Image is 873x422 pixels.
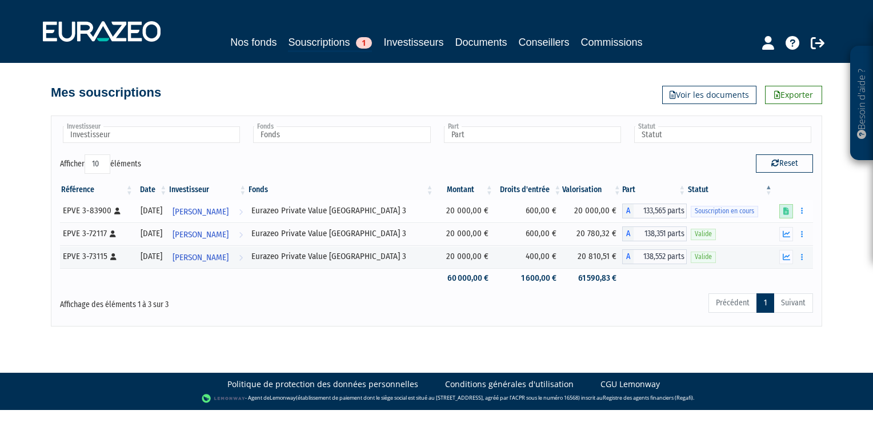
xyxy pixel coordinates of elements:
span: [PERSON_NAME] [173,201,229,222]
span: 1 [356,37,372,49]
td: 20 780,32 € [562,222,622,245]
a: Exporter [765,86,822,104]
div: [DATE] [138,228,165,240]
div: EPVE 3-83900 [63,205,130,217]
i: [Français] Personne physique [110,230,116,237]
div: Eurazeo Private Value [GEOGRAPHIC_DATA] 3 [251,250,430,262]
span: A [622,249,634,264]
span: A [622,204,634,218]
th: Montant: activer pour trier la colonne par ordre croissant [434,180,494,200]
i: [Français] Personne physique [114,208,121,214]
td: 60 000,00 € [434,268,494,288]
img: logo-lemonway.png [202,393,246,404]
td: 1 600,00 € [494,268,562,288]
th: Référence : activer pour trier la colonne par ordre croissant [60,180,134,200]
span: [PERSON_NAME] [173,247,229,268]
p: Besoin d'aide ? [855,52,868,155]
a: Lemonway [270,394,296,401]
a: [PERSON_NAME] [168,200,247,222]
a: Politique de protection des données personnelles [227,379,418,390]
div: A - Eurazeo Private Value Europe 3 [622,204,687,218]
label: Afficher éléments [60,154,141,174]
span: [PERSON_NAME] [173,224,229,245]
th: Droits d'entrée: activer pour trier la colonne par ordre croissant [494,180,562,200]
div: [DATE] [138,250,165,262]
div: A - Eurazeo Private Value Europe 3 [622,226,687,241]
a: Conditions générales d'utilisation [445,379,574,390]
td: 20 810,51 € [562,245,622,268]
td: 20 000,00 € [434,222,494,245]
th: Valorisation: activer pour trier la colonne par ordre croissant [562,180,622,200]
a: 1 [756,293,774,313]
span: 138,351 parts [634,226,687,241]
i: Voir l'investisseur [239,224,243,245]
td: 20 000,00 € [434,245,494,268]
a: [PERSON_NAME] [168,222,247,245]
span: A [622,226,634,241]
td: 61 590,83 € [562,268,622,288]
img: 1732889491-logotype_eurazeo_blanc_rvb.png [43,21,161,42]
i: [Français] Personne physique [110,253,117,260]
td: 600,00 € [494,200,562,222]
th: Statut : activer pour trier la colonne par ordre d&eacute;croissant [687,180,774,200]
a: Documents [455,34,507,50]
th: Part: activer pour trier la colonne par ordre croissant [622,180,687,200]
span: Souscription en cours [691,206,758,217]
div: EPVE 3-73115 [63,250,130,262]
a: Voir les documents [662,86,756,104]
div: Eurazeo Private Value [GEOGRAPHIC_DATA] 3 [251,205,430,217]
div: Affichage des éléments 1 à 3 sur 3 [60,292,364,310]
i: Voir l'investisseur [239,201,243,222]
a: CGU Lemonway [600,379,660,390]
h4: Mes souscriptions [51,86,161,99]
a: [PERSON_NAME] [168,245,247,268]
th: Fonds: activer pour trier la colonne par ordre croissant [247,180,434,200]
button: Reset [756,154,813,173]
a: Nos fonds [230,34,277,50]
span: 133,565 parts [634,204,687,218]
a: Investisseurs [383,34,443,50]
td: 20 000,00 € [562,200,622,222]
span: 138,552 parts [634,249,687,264]
div: - Agent de (établissement de paiement dont le siège social est situé au [STREET_ADDRESS], agréé p... [11,393,862,404]
th: Investisseur: activer pour trier la colonne par ordre croissant [168,180,247,200]
th: Date: activer pour trier la colonne par ordre croissant [134,180,169,200]
a: Souscriptions1 [288,34,372,52]
a: Commissions [581,34,643,50]
td: 20 000,00 € [434,200,494,222]
span: Valide [691,252,716,262]
a: Registre des agents financiers (Regafi) [603,394,693,401]
div: Eurazeo Private Value [GEOGRAPHIC_DATA] 3 [251,228,430,240]
div: A - Eurazeo Private Value Europe 3 [622,249,687,264]
a: Conseillers [519,34,570,50]
i: Voir l'investisseur [239,247,243,268]
div: [DATE] [138,205,165,217]
span: Valide [691,229,716,240]
div: EPVE 3-72117 [63,228,130,240]
td: 600,00 € [494,222,562,245]
td: 400,00 € [494,245,562,268]
select: Afficheréléments [85,154,110,174]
